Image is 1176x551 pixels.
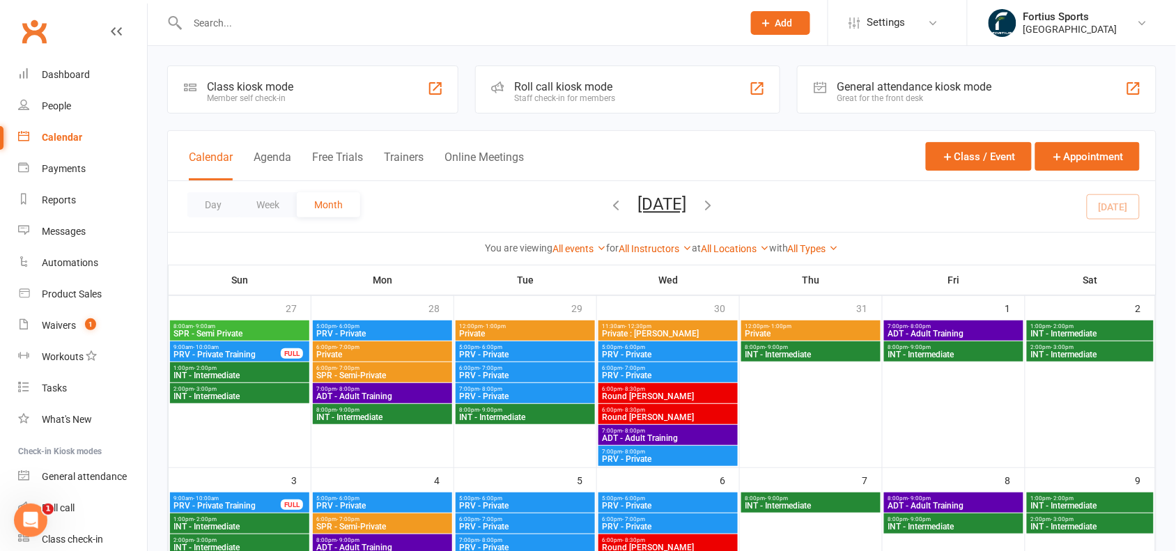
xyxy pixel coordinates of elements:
[908,516,931,522] span: - 9:00pm
[625,323,651,329] span: - 12:30pm
[42,226,86,237] div: Messages
[42,471,127,482] div: General attendance
[18,310,147,341] a: Waivers 1
[336,386,359,392] span: - 8:00pm
[42,351,84,362] div: Workouts
[458,495,592,502] span: 5:00pm
[173,502,281,510] span: PRV - Private Training
[619,243,692,254] a: All Instructors
[316,371,449,380] span: SPR - Semi-Private
[601,365,735,371] span: 6:00pm
[720,468,739,491] div: 6
[637,194,686,214] button: [DATE]
[18,341,147,373] a: Workouts
[788,243,839,254] a: All Types
[173,392,307,401] span: INT - Intermediate
[622,495,645,502] span: - 6:00pm
[316,329,449,338] span: PRV - Private
[768,323,791,329] span: - 1:00pm
[42,502,75,513] div: Roll call
[316,502,449,510] span: PRV - Private
[601,449,735,455] span: 7:00pm
[597,265,740,295] th: Wed
[14,504,47,537] iframe: Intercom live chat
[515,80,616,93] div: Roll call kiosk mode
[622,365,645,371] span: - 7:00pm
[601,392,735,401] span: Round [PERSON_NAME]
[601,413,735,421] span: Round [PERSON_NAME]
[239,192,297,217] button: Week
[173,537,307,543] span: 2:00pm
[42,534,103,545] div: Class check-in
[18,279,147,310] a: Product Sales
[1030,502,1151,510] span: INT - Intermediate
[1136,296,1155,319] div: 2
[479,407,502,413] span: - 9:00pm
[571,296,596,319] div: 29
[908,495,931,502] span: - 9:00pm
[1026,265,1156,295] th: Sat
[311,265,454,295] th: Mon
[887,495,1021,502] span: 8:00pm
[18,122,147,153] a: Calendar
[42,132,82,143] div: Calendar
[479,495,502,502] span: - 6:00pm
[187,192,239,217] button: Day
[173,516,307,522] span: 1:00pm
[18,247,147,279] a: Automations
[85,318,96,330] span: 1
[316,407,449,413] span: 8:00pm
[1051,344,1074,350] span: - 3:00pm
[183,13,733,33] input: Search...
[458,502,592,510] span: PRV - Private
[479,365,502,371] span: - 7:00pm
[485,242,552,254] strong: You are viewing
[444,150,524,180] button: Online Meetings
[775,17,793,29] span: Add
[173,350,281,359] span: PRV - Private Training
[862,468,882,491] div: 7
[316,386,449,392] span: 7:00pm
[458,323,592,329] span: 12:00pm
[601,371,735,380] span: PRV - Private
[316,323,449,329] span: 5:00pm
[173,365,307,371] span: 1:00pm
[601,350,735,359] span: PRV - Private
[744,350,878,359] span: INT - Intermediate
[887,344,1021,350] span: 8:00pm
[887,350,1021,359] span: INT - Intermediate
[765,495,788,502] span: - 9:00pm
[765,344,788,350] span: - 9:00pm
[42,100,71,111] div: People
[740,265,883,295] th: Thu
[692,242,701,254] strong: at
[454,265,597,295] th: Tue
[193,495,219,502] span: - 10:00am
[622,516,645,522] span: - 7:00pm
[867,7,906,38] span: Settings
[601,344,735,350] span: 5:00pm
[1030,323,1151,329] span: 1:00pm
[458,392,592,401] span: PRV - Private
[1030,344,1151,350] span: 2:00pm
[194,516,217,522] span: - 2:00pm
[989,9,1016,37] img: thumb_image1743802567.png
[887,502,1021,510] span: ADT - Adult Training
[601,502,735,510] span: PRV - Private
[714,296,739,319] div: 30
[173,323,307,329] span: 8:00am
[42,504,54,515] span: 1
[479,386,502,392] span: - 8:00pm
[622,344,645,350] span: - 6:00pm
[458,386,592,392] span: 7:00pm
[316,350,449,359] span: Private
[316,392,449,401] span: ADT - Adult Training
[622,537,645,543] span: - 8:30pm
[601,455,735,463] span: PRV - Private
[622,428,645,434] span: - 8:00pm
[42,257,98,268] div: Automations
[744,329,878,338] span: Private
[194,386,217,392] span: - 3:00pm
[887,522,1021,531] span: INT - Intermediate
[601,323,735,329] span: 11:30am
